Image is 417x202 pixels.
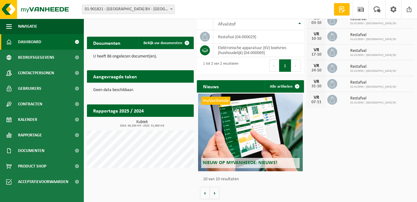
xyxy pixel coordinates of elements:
[350,22,397,25] span: 02-013950 - [GEOGRAPHIC_DATA] BV
[310,37,323,41] div: 10-10
[203,177,301,181] p: 10 van 10 resultaten
[350,80,397,85] span: Restafval
[265,80,303,93] a: Alle artikelen
[213,44,304,57] td: elektronische apparatuur (KV) koelvries (huishoudelijk) (04-000069)
[350,17,397,22] span: Restafval
[350,38,397,41] span: 02-013950 - [GEOGRAPHIC_DATA] BV
[310,48,323,53] div: VR
[90,120,194,127] h3: Kubiek
[350,85,397,89] span: 02-013950 - [GEOGRAPHIC_DATA] BV
[310,68,323,73] div: 24-10
[93,54,188,59] p: U heeft 86 ongelezen document(en).
[198,94,303,171] a: myVanheede Nieuw op myVanheede: Nieuws!
[269,59,279,72] button: Previous
[201,97,230,105] span: myVanheede
[310,79,323,84] div: VR
[82,5,175,14] span: 01-901821 - SINT CHRISTOPHE BV - KORTRIJK
[218,22,236,27] span: Afvalstof
[90,124,194,127] span: 2024: 46,200 m3 - 2025: 31,900 m3
[87,104,150,117] h2: Rapportage 2025 / 2024
[18,143,44,158] span: Documenten
[310,21,323,25] div: 03-10
[350,69,397,73] span: 02-013950 - [GEOGRAPHIC_DATA] BV
[350,33,397,38] span: Restafval
[18,65,54,81] span: Contactpersonen
[18,174,68,190] span: Acceptatievoorwaarden
[200,59,238,72] div: 1 tot 2 van 2 resultaten
[18,19,37,34] span: Navigatie
[197,80,225,92] h2: Nieuws
[18,96,42,112] span: Contracten
[200,187,210,199] button: Vorige
[18,127,42,143] span: Rapportage
[310,53,323,57] div: 17-10
[18,158,46,174] span: Product Shop
[350,53,397,57] span: 02-013950 - [GEOGRAPHIC_DATA] BV
[350,48,397,53] span: Restafval
[310,63,323,68] div: VR
[18,34,41,50] span: Dashboard
[279,59,291,72] button: 1
[87,70,143,82] h2: Aangevraagde taken
[350,101,397,105] span: 02-013950 - [GEOGRAPHIC_DATA] BV
[18,50,54,65] span: Bedrijfsgegevens
[291,59,301,72] button: Next
[147,117,193,129] a: Bekijk rapportage
[143,41,182,45] span: Bekijk uw documenten
[93,88,188,92] p: Geen data beschikbaar.
[138,37,193,49] a: Bekijk uw documenten
[213,30,304,44] td: restafval (04-000029)
[18,81,41,96] span: Gebruikers
[310,32,323,37] div: VR
[350,96,397,101] span: Restafval
[18,112,37,127] span: Kalender
[310,84,323,89] div: 31-10
[210,187,220,199] button: Volgende
[310,100,323,104] div: 07-11
[350,64,397,69] span: Restafval
[203,160,277,165] span: Nieuw op myVanheede: Nieuws!
[310,95,323,100] div: VR
[87,37,127,49] h2: Documenten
